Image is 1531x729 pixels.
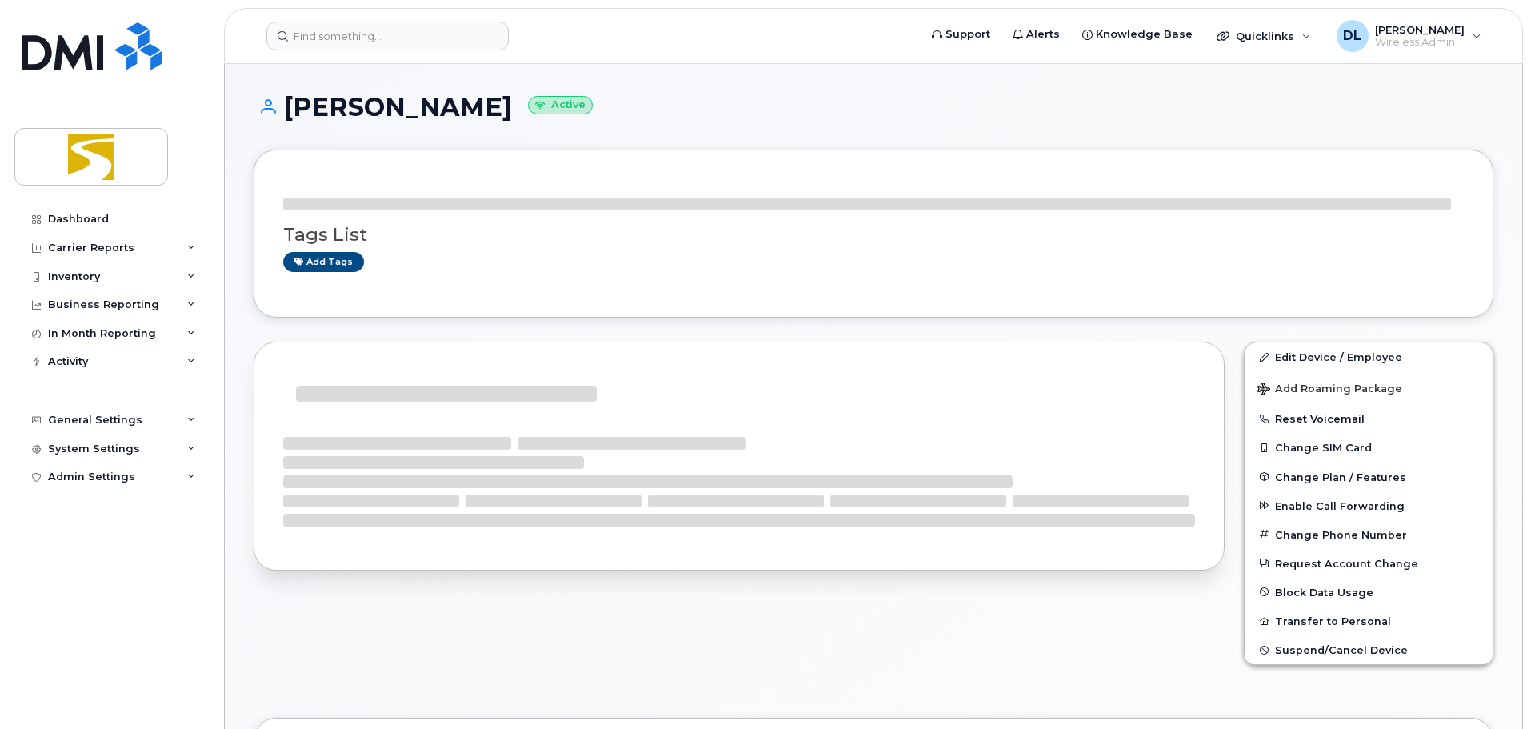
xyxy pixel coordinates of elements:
[528,96,593,114] small: Active
[1245,635,1493,664] button: Suspend/Cancel Device
[1245,520,1493,549] button: Change Phone Number
[1245,578,1493,607] button: Block Data Usage
[1245,433,1493,462] button: Change SIM Card
[1245,342,1493,371] a: Edit Device / Employee
[1257,383,1402,398] span: Add Roaming Package
[1245,463,1493,491] button: Change Plan / Features
[1245,549,1493,578] button: Request Account Change
[1245,491,1493,520] button: Enable Call Forwarding
[1245,371,1493,404] button: Add Roaming Package
[1275,471,1406,483] span: Change Plan / Features
[1275,644,1408,656] span: Suspend/Cancel Device
[1245,404,1493,433] button: Reset Voicemail
[283,252,364,272] a: Add tags
[1245,607,1493,635] button: Transfer to Personal
[283,225,1464,245] h3: Tags List
[254,93,1493,121] h1: [PERSON_NAME]
[1275,499,1405,511] span: Enable Call Forwarding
